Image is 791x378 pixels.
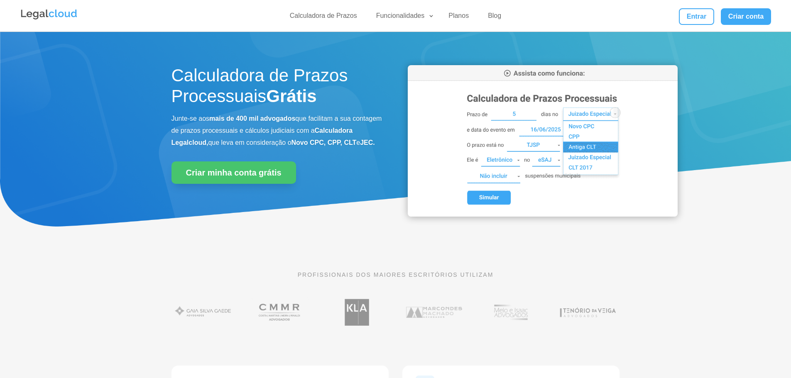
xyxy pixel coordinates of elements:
[408,65,678,217] img: Calculadora de Prazos Processuais da Legalcloud
[20,15,78,22] a: Logo da Legalcloud
[209,115,295,122] b: mais de 400 mil advogados
[171,113,383,149] p: Junte-se aos que facilitam a sua contagem de prazos processuais e cálculos judiciais com a que le...
[402,295,466,330] img: Marcondes Machado Advogados utilizam a Legalcloud
[483,12,506,24] a: Blog
[171,295,235,330] img: Gaia Silva Gaede Advogados Associados
[360,139,375,146] b: JEC.
[171,65,383,111] h1: Calculadora de Prazos Processuais
[479,295,543,330] img: Profissionais do escritório Melo e Isaac Advogados utilizam a Legalcloud
[171,270,620,279] p: PROFISSIONAIS DOS MAIORES ESCRITÓRIOS UTILIZAM
[721,8,771,25] a: Criar conta
[20,8,78,21] img: Legalcloud Logo
[679,8,714,25] a: Entrar
[171,127,353,146] b: Calculadora Legalcloud,
[408,211,678,218] a: Calculadora de Prazos Processuais da Legalcloud
[556,295,620,330] img: Tenório da Veiga Advogados
[285,12,362,24] a: Calculadora de Prazos
[443,12,474,24] a: Planos
[248,295,312,330] img: Costa Martins Meira Rinaldi Advogados
[325,295,389,330] img: Koury Lopes Advogados
[291,139,357,146] b: Novo CPC, CPP, CLT
[371,12,435,24] a: Funcionalidades
[171,161,296,184] a: Criar minha conta grátis
[266,86,316,106] strong: Grátis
